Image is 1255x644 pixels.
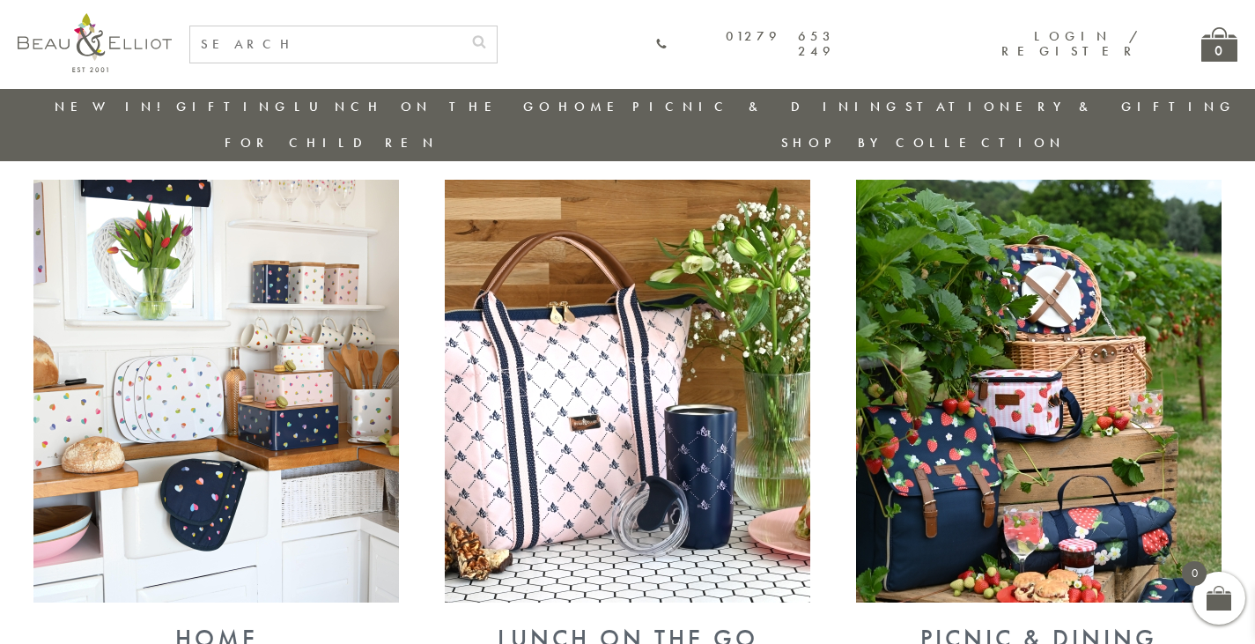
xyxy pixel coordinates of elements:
a: Home [558,98,629,115]
img: Home [33,180,399,603]
a: Picnic & Dining [632,98,902,115]
input: SEARCH [190,26,461,63]
img: Picnic & Dining [856,180,1222,603]
a: Stationery & Gifting [905,98,1236,115]
span: 0 [1182,561,1207,586]
a: New in! [55,98,173,115]
a: For Children [225,134,439,152]
img: Lunch On The Go [445,180,810,603]
img: logo [18,13,172,72]
a: Gifting [176,98,291,115]
a: Login / Register [1001,27,1140,60]
a: 0 [1201,27,1237,62]
a: 01279 653 249 [655,29,836,60]
a: Shop by collection [781,134,1066,152]
a: Lunch On The Go [294,98,555,115]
